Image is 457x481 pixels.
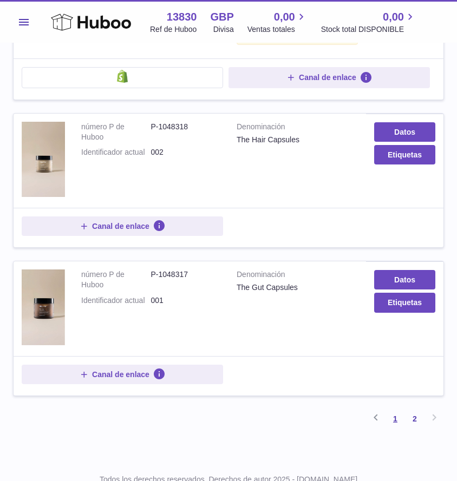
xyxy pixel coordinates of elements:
[247,24,308,35] span: Ventas totales
[274,10,295,24] span: 0,00
[151,122,221,142] dd: P-1048318
[22,216,223,236] button: Canal de enlace
[228,67,430,88] button: Canal de enlace
[237,135,358,145] div: The Hair Capsules
[383,10,404,24] span: 0,00
[374,122,435,142] a: Datos
[299,73,356,82] span: Canal de enlace
[22,122,65,197] img: The Hair Capsules
[81,122,151,142] dt: número P de Huboo
[386,409,405,429] a: 1
[210,10,233,24] strong: GBP
[22,269,65,345] img: The Gut Capsules
[237,122,358,135] strong: Denominación
[151,147,221,157] dd: 002
[237,269,358,282] strong: Denominación
[81,269,151,290] dt: número P de Huboo
[237,282,358,293] div: The Gut Capsules
[81,147,151,157] dt: Identificador actual
[321,24,416,35] span: Stock total DISPONIBLE
[92,370,149,379] span: Canal de enlace
[405,409,425,429] a: 2
[374,270,435,289] a: Datos
[321,10,416,35] a: 0,00 Stock total DISPONIBLE
[151,269,221,290] dd: P-1048317
[247,10,308,35] a: 0,00 Ventas totales
[213,24,234,35] div: Divisa
[117,70,128,83] img: shopify-small.png
[150,24,197,35] div: Ref de Huboo
[81,295,151,306] dt: Identificador actual
[374,293,435,312] button: Etiquetas
[151,295,221,306] dd: 001
[92,221,149,231] span: Canal de enlace
[374,145,435,164] button: Etiquetas
[22,365,223,384] button: Canal de enlace
[167,10,197,24] strong: 13830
